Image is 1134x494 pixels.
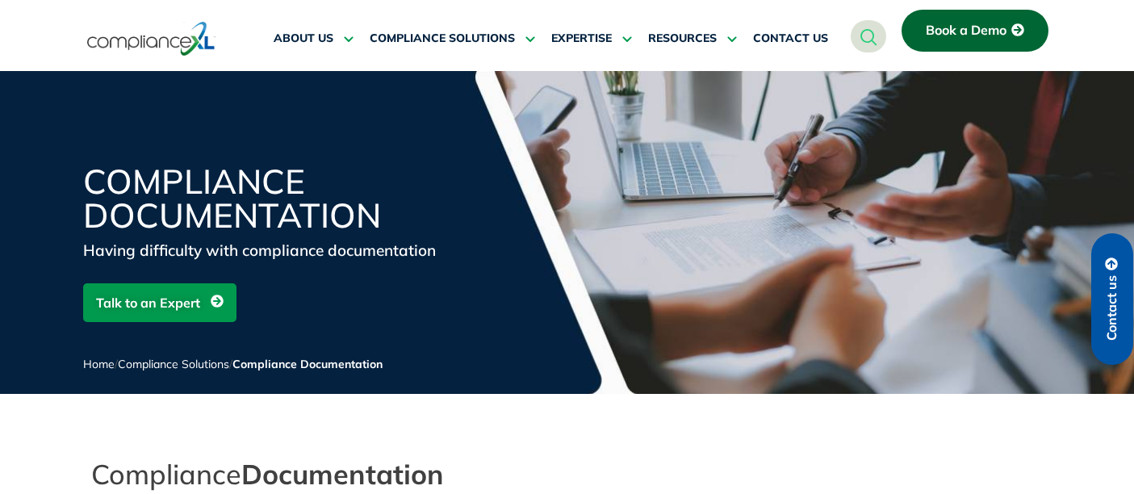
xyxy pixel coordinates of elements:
[1105,275,1119,341] span: Contact us
[851,20,886,52] a: navsearch-button
[83,357,383,371] span: / /
[926,23,1006,38] span: Book a Demo
[83,283,236,322] a: Talk to an Expert
[551,19,632,58] a: EXPERTISE
[83,357,115,371] a: Home
[753,19,828,58] a: CONTACT US
[96,287,200,318] span: Talk to an Expert
[83,239,471,262] div: Having difficulty with compliance documentation
[87,20,216,57] img: logo-one.svg
[232,357,383,371] span: Compliance Documentation
[1091,233,1133,365] a: Contact us
[118,357,229,371] a: Compliance Solutions
[274,31,333,46] span: ABOUT US
[648,19,737,58] a: RESOURCES
[83,165,471,232] h1: Compliance Documentation
[902,10,1048,52] a: Book a Demo
[648,31,717,46] span: RESOURCES
[274,19,354,58] a: ABOUT US
[370,19,535,58] a: COMPLIANCE SOLUTIONS
[551,31,612,46] span: EXPERTISE
[753,31,828,46] span: CONTACT US
[370,31,515,46] span: COMPLIANCE SOLUTIONS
